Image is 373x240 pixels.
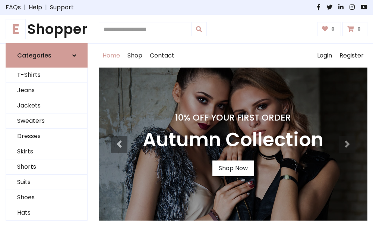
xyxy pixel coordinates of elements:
[355,26,363,32] span: 0
[317,22,341,36] a: 0
[50,3,74,12] a: Support
[143,112,323,123] h4: 10% Off Your First Order
[212,160,254,176] a: Shop Now
[313,44,336,68] a: Login
[6,19,26,39] span: E
[42,3,50,12] span: |
[6,43,88,68] a: Categories
[6,205,87,221] a: Hats
[6,175,87,190] a: Suits
[124,44,146,68] a: Shop
[146,44,178,68] a: Contact
[6,21,88,37] a: EShopper
[336,44,367,68] a: Register
[17,52,51,59] h6: Categories
[6,98,87,113] a: Jackets
[6,21,88,37] h1: Shopper
[6,113,87,129] a: Sweaters
[6,83,87,98] a: Jeans
[6,144,87,159] a: Skirts
[6,68,87,83] a: T-Shirts
[6,190,87,205] a: Shoes
[21,3,29,12] span: |
[329,26,336,32] span: 0
[6,129,87,144] a: Dresses
[342,22,367,36] a: 0
[143,129,323,152] h3: Autumn Collection
[6,3,21,12] a: FAQs
[99,44,124,68] a: Home
[29,3,42,12] a: Help
[6,159,87,175] a: Shorts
